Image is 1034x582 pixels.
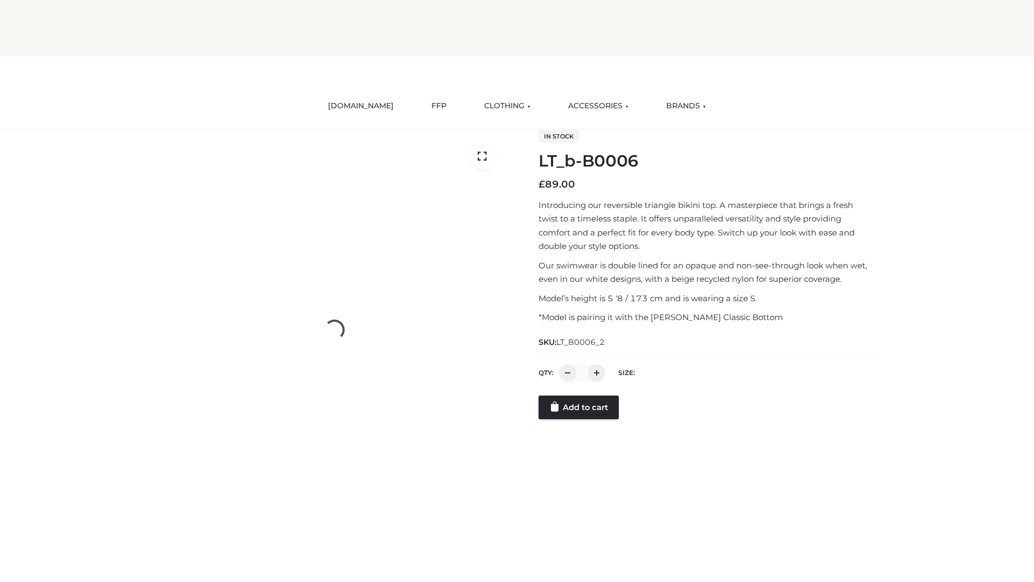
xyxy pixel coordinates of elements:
span: LT_B0006_2 [556,337,605,347]
h1: LT_b-B0006 [539,151,874,171]
p: Model’s height is 5 ‘8 / 173 cm and is wearing a size S. [539,292,874,306]
span: SKU: [539,336,606,349]
span: £ [539,178,545,190]
p: *Model is pairing it with the [PERSON_NAME] Classic Bottom [539,310,874,324]
a: [DOMAIN_NAME] [320,94,402,118]
p: Introducing our reversible triangle bikini top. A masterpiece that brings a fresh twist to a time... [539,198,874,253]
bdi: 89.00 [539,178,575,190]
span: In stock [539,130,579,143]
a: FFP [423,94,455,118]
p: Our swimwear is double lined for an opaque and non-see-through look when wet, even in our white d... [539,259,874,286]
a: ACCESSORIES [560,94,637,118]
a: CLOTHING [476,94,539,118]
a: Add to cart [539,396,619,419]
label: Size: [618,369,635,377]
a: BRANDS [658,94,714,118]
label: QTY: [539,369,554,377]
